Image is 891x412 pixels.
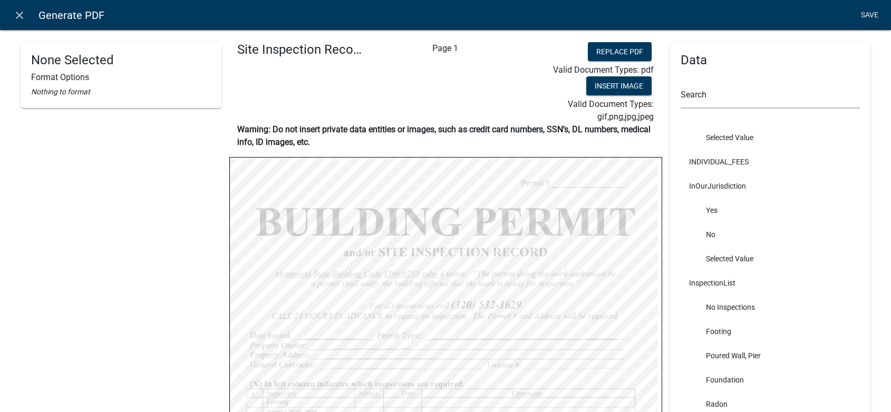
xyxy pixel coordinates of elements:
[588,42,652,61] button: Replace PDF
[681,222,860,247] li: No
[681,247,860,271] li: Selected Value
[31,53,211,68] h4: None Selected
[237,123,654,149] p: Warning: Do not insert private data entities or images, such as credit card numbers, SSN’s, DL nu...
[586,76,652,95] button: Insert Image
[681,368,860,392] li: Foundation
[38,5,104,26] span: Generate PDF
[568,99,654,122] span: Valid Document Types: gif,png,jpg,jpeg
[432,43,458,53] span: Page 1
[681,319,860,344] li: Footing
[681,125,860,150] li: Selected Value
[681,271,860,295] li: InspectionList
[31,87,90,96] i: Nothing to format
[237,42,366,57] h4: Site Inspection Record.pdf
[681,198,860,222] li: Yes
[13,9,26,22] i: close
[856,5,883,25] a: Save
[681,150,860,174] li: INDIVIDUAL_FEES
[553,65,654,75] span: Valid Document Types: pdf
[681,295,860,319] li: No Inspections
[681,53,860,68] h4: Data
[681,344,860,368] li: Poured Wall, Pier
[681,174,860,198] li: InOurJurisdiction
[31,72,211,82] h6: Format Options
